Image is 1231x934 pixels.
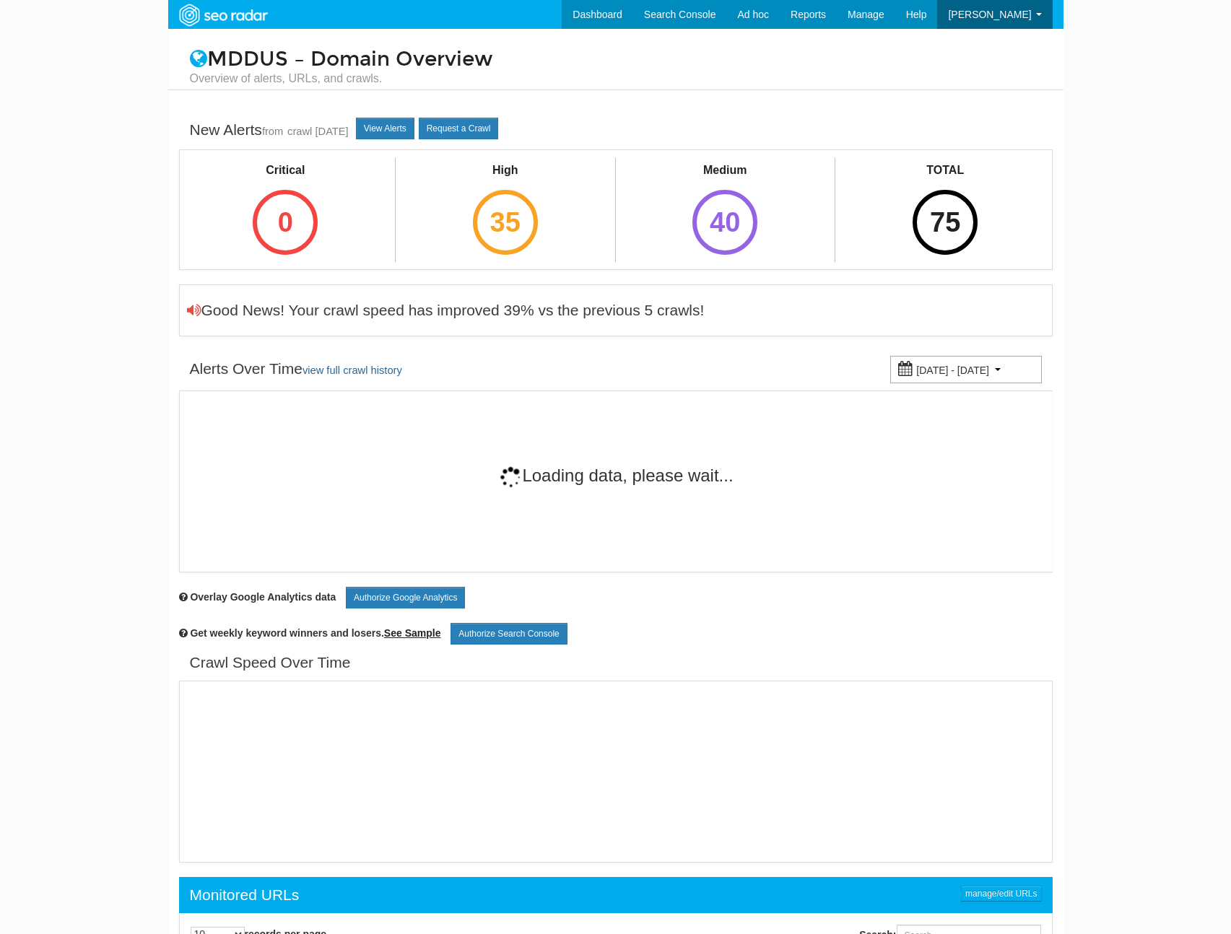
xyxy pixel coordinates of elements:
div: 0 [253,190,318,255]
span: Get weekly keyword winners and losers. [190,627,440,639]
h1: MDDUS – Domain Overview [179,48,1053,87]
div: Medium [679,162,770,179]
div: Critical [240,162,331,179]
small: [DATE] - [DATE] [916,365,989,376]
a: View Alerts [356,118,414,139]
div: New Alerts [190,119,349,142]
span: [PERSON_NAME] [948,9,1031,20]
div: High [460,162,551,179]
a: view full crawl history [303,365,402,376]
a: Request a Crawl [419,118,499,139]
div: Good News! Your crawl speed has improved 39% vs the previous 5 crawls! [187,300,705,321]
div: Monitored URLs [190,884,300,906]
span: Ad hoc [737,9,769,20]
a: See Sample [384,627,441,639]
span: Reports [791,9,826,20]
div: 40 [692,190,757,255]
img: SEORadar [173,2,273,28]
span: Overlay chart with Google Analytics data [190,591,336,603]
div: TOTAL [900,162,991,179]
a: Authorize Google Analytics [346,587,465,608]
div: 35 [473,190,538,255]
a: crawl [DATE] [287,126,349,137]
img: 11-4dc14fe5df68d2ae899e237faf9264d6df02605dd655368cb856cd6ce75c7573.gif [499,466,522,489]
small: Overview of alerts, URLs, and crawls. [190,71,1042,87]
span: Help [906,9,927,20]
a: manage/edit URLs [961,886,1041,902]
div: Crawl Speed Over Time [190,652,351,673]
div: 75 [913,190,978,255]
a: Authorize Search Console [451,623,567,645]
small: from [262,126,283,137]
span: Manage [848,9,884,20]
div: Alerts Over Time [190,358,402,381]
span: Loading data, please wait... [499,466,733,485]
